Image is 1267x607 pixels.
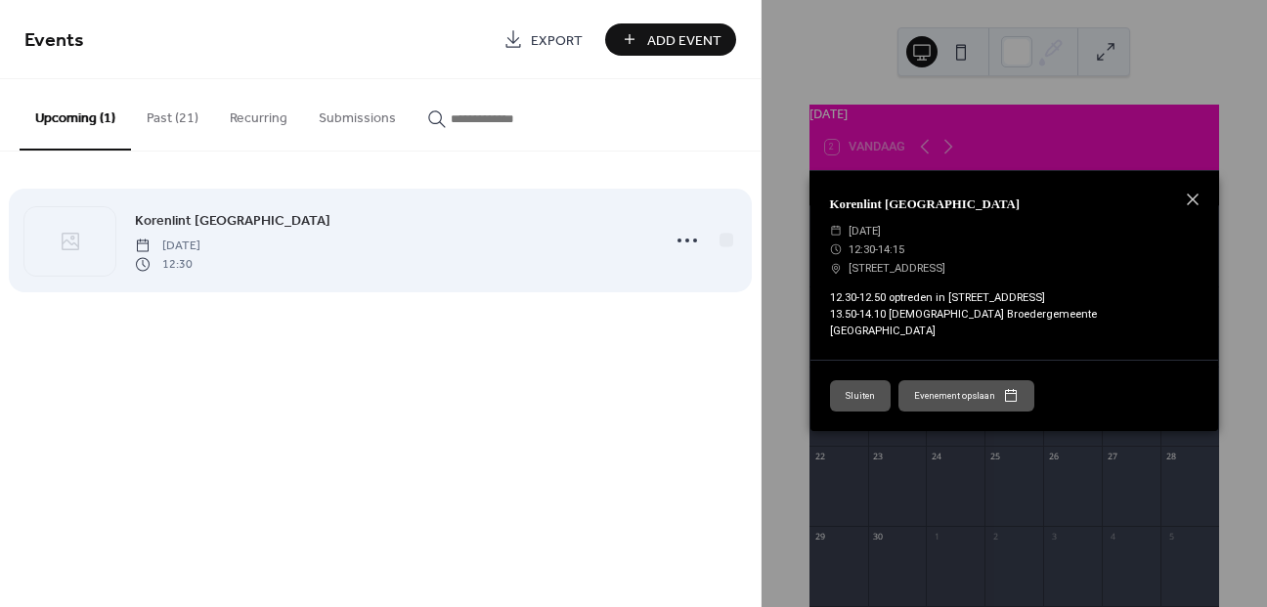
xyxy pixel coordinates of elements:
[849,222,881,240] span: [DATE]
[830,240,843,259] div: ​
[849,243,875,256] span: 12:30
[303,79,412,149] button: Submissions
[135,211,330,232] span: Korenlint [GEOGRAPHIC_DATA]
[830,222,843,240] div: ​
[875,243,878,256] span: -
[135,209,330,232] a: Korenlint [GEOGRAPHIC_DATA]
[135,255,200,273] span: 12:30
[20,79,131,151] button: Upcoming (1)
[830,259,843,278] div: ​
[810,195,1218,214] div: Korenlint [GEOGRAPHIC_DATA]
[830,380,891,412] button: Sluiten
[24,22,84,60] span: Events
[810,290,1218,339] div: 12.30-12.50 optreden in [STREET_ADDRESS] 13.50-14.10 [DEMOGRAPHIC_DATA] Broedergemeente [GEOGRAPH...
[647,30,721,51] span: Add Event
[489,23,597,56] a: Export
[878,243,904,256] span: 14:15
[531,30,583,51] span: Export
[214,79,303,149] button: Recurring
[898,380,1034,412] button: Evenement opslaan
[131,79,214,149] button: Past (21)
[605,23,736,56] button: Add Event
[135,238,200,255] span: [DATE]
[849,259,945,278] span: [STREET_ADDRESS]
